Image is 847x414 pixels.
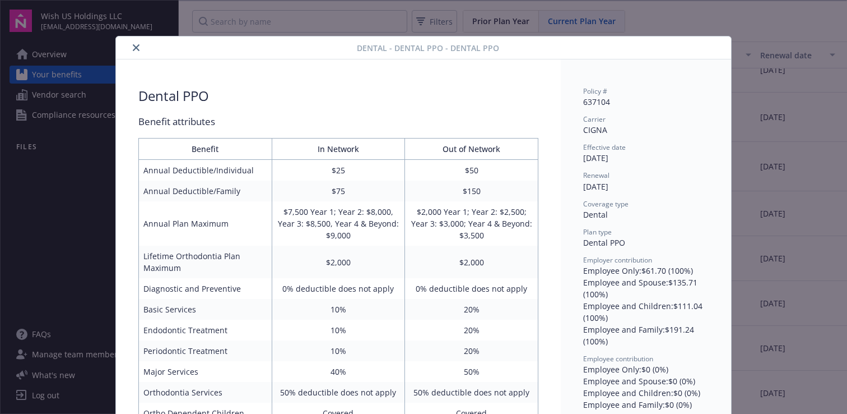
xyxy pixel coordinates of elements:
[139,299,272,320] td: Basic Services
[405,278,538,299] td: 0% deductible does not apply
[272,382,405,403] td: 50% deductible does not apply
[583,142,626,152] span: Effective date
[583,324,709,347] div: Employee and Family : $191.24 (100%)
[139,320,272,341] td: Endodontic Treatment
[583,171,609,180] span: Renewal
[583,114,606,124] span: Carrier
[583,354,653,364] span: Employee contribution
[139,246,272,278] td: Lifetime Orthodontia Plan Maximum
[583,152,709,164] div: [DATE]
[272,246,405,278] td: $2,000
[583,124,709,136] div: CIGNA
[272,361,405,382] td: 40%
[583,387,709,399] div: Employee and Children : $0 (0%)
[583,375,709,387] div: Employee and Spouse : $0 (0%)
[583,265,709,277] div: Employee Only : $61.70 (100%)
[583,300,709,324] div: Employee and Children : $111.04 (100%)
[583,227,612,237] span: Plan type
[139,181,272,201] td: Annual Deductible/Family
[405,320,538,341] td: 20%
[405,299,538,320] td: 20%
[139,201,272,246] td: Annual Plan Maximum
[357,42,499,54] span: Dental - Dental PPO - Dental PPO
[405,181,538,201] td: $150
[583,96,709,108] div: 637104
[405,341,538,361] td: 20%
[405,246,538,278] td: $2,000
[405,382,538,403] td: 50% deductible does not apply
[272,341,405,361] td: 10%
[139,382,272,403] td: Orthodontia Services
[583,364,709,375] div: Employee Only : $0 (0%)
[272,299,405,320] td: 10%
[272,160,405,181] td: $25
[272,181,405,201] td: $75
[583,86,607,96] span: Policy #
[583,237,709,249] div: Dental PPO
[272,278,405,299] td: 0% deductible does not apply
[583,209,709,220] div: Dental
[405,361,538,382] td: 50%
[583,399,709,411] div: Employee and Family : $0 (0%)
[583,255,652,265] span: Employer contribution
[139,278,272,299] td: Diagnostic and Preventive
[139,341,272,361] td: Periodontic Treatment
[272,139,405,160] th: In Network
[139,139,272,160] th: Benefit
[583,181,709,192] div: [DATE]
[129,41,143,54] button: close
[405,201,538,246] td: $2,000 Year 1; Year 2: $2,500; Year 3: $3,000; Year 4 & Beyond: $3,500
[583,277,709,300] div: Employee and Spouse : $135.71 (100%)
[405,160,538,181] td: $50
[139,361,272,382] td: Major Services
[138,86,209,105] div: Dental PPO
[139,160,272,181] td: Annual Deductible/Individual
[272,201,405,246] td: $7,500 Year 1; Year 2: $8,000, Year 3: $8,500, Year 4 & Beyond: $9,000
[138,114,538,129] div: Benefit attributes
[272,320,405,341] td: 10%
[583,199,629,209] span: Coverage type
[405,139,538,160] th: Out of Network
